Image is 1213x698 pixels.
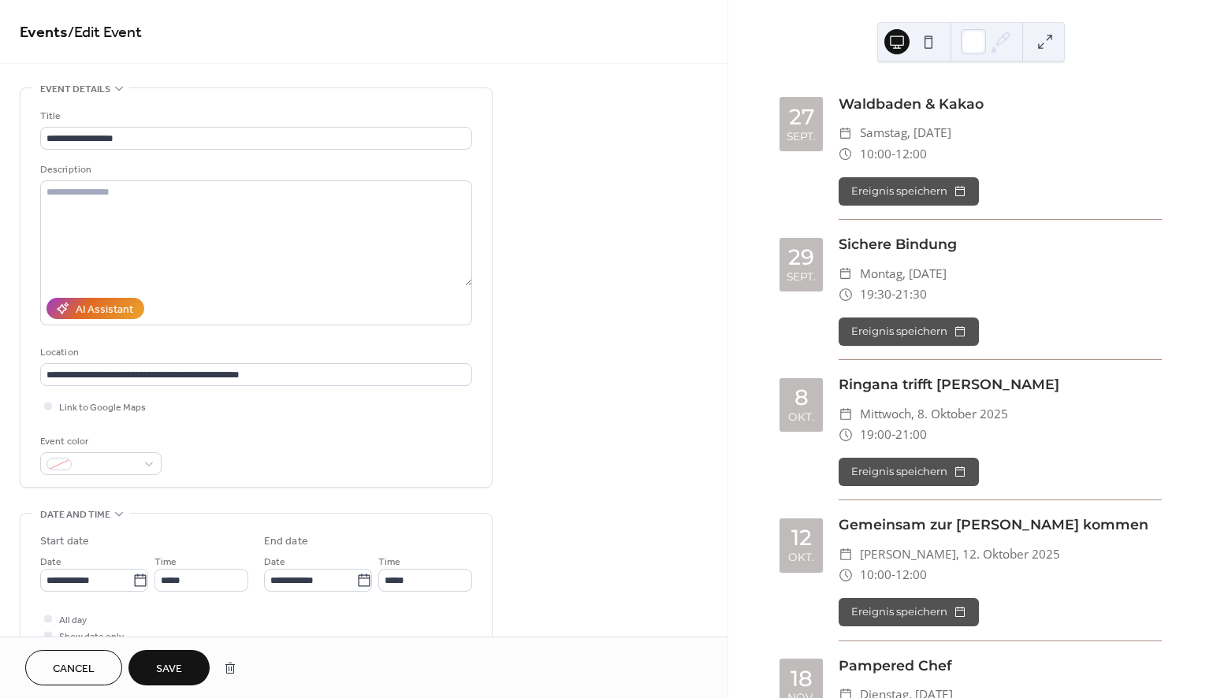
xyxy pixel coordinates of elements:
[794,387,809,409] div: 8
[68,17,142,48] span: / Edit Event
[788,412,814,423] div: Okt.
[791,668,813,690] div: 18
[788,552,814,563] div: Okt.
[895,144,927,165] span: 12:00
[839,514,1162,535] div: Gemeinsam zur [PERSON_NAME] kommen
[839,655,1162,676] div: Pampered Chef
[860,144,891,165] span: 10:00
[839,458,979,486] button: Ereignis speichern
[40,554,61,570] span: Date
[787,132,816,143] div: Sept.
[891,565,895,585] span: -
[47,298,144,319] button: AI Assistant
[839,317,979,346] button: Ereignis speichern
[839,123,853,143] div: ​
[891,284,895,305] span: -
[264,533,308,550] div: End date
[895,565,927,585] span: 12:00
[860,123,951,143] span: Samstag, [DATE]
[40,81,110,98] span: Event details
[895,425,927,445] span: 21:00
[59,399,146,416] span: Link to Google Maps
[40,533,89,550] div: Start date
[839,234,1162,254] div: Sichere Bindung
[787,272,816,283] div: Sept.
[860,544,1060,565] span: [PERSON_NAME], 12. Oktober 2025
[154,554,177,570] span: Time
[40,507,110,523] span: Date and time
[76,302,133,318] div: AI Assistant
[891,425,895,445] span: -
[839,425,853,445] div: ​
[378,554,400,570] span: Time
[791,527,812,549] div: 12
[839,284,853,305] div: ​
[860,404,1008,425] span: Mittwoch, 8. Oktober 2025
[264,554,285,570] span: Date
[40,344,469,361] div: Location
[839,565,853,585] div: ​
[839,544,853,565] div: ​
[53,661,95,678] span: Cancel
[839,264,853,284] div: ​
[20,17,68,48] a: Events
[860,565,891,585] span: 10:00
[156,661,182,678] span: Save
[25,650,122,685] button: Cancel
[891,144,895,165] span: -
[40,433,158,450] div: Event color
[839,177,979,206] button: Ereignis speichern
[839,598,979,626] button: Ereignis speichern
[839,94,1162,114] div: Waldbaden & Kakao
[789,106,814,128] div: 27
[788,247,814,269] div: 29
[860,264,947,284] span: Montag, [DATE]
[128,650,210,685] button: Save
[839,144,853,165] div: ​
[59,629,124,645] span: Show date only
[839,374,1162,395] div: Ringana trifft [PERSON_NAME]
[59,612,87,629] span: All day
[895,284,927,305] span: 21:30
[860,425,891,445] span: 19:00
[40,108,469,124] div: Title
[839,404,853,425] div: ​
[40,162,469,178] div: Description
[860,284,891,305] span: 19:30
